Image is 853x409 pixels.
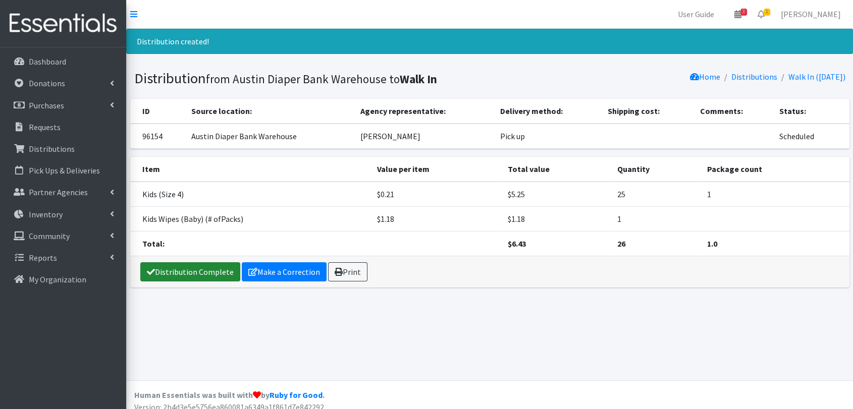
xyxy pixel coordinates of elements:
[126,29,853,54] div: Distribution created!
[4,269,122,289] a: My Organization
[4,51,122,72] a: Dashboard
[694,99,773,124] th: Comments:
[142,239,165,249] strong: Total:
[270,390,323,400] a: Ruby for Good
[140,262,240,281] a: Distribution Complete
[494,124,602,149] td: Pick up
[788,72,845,82] a: Walk In ([DATE])
[773,124,849,149] td: Scheduled
[134,390,325,400] strong: Human Essentials was built with by .
[130,182,371,207] td: Kids (Size 4)
[670,4,722,24] a: User Guide
[502,157,611,182] th: Total value
[354,124,495,149] td: [PERSON_NAME]
[690,72,720,82] a: Home
[773,4,849,24] a: [PERSON_NAME]
[130,157,371,182] th: Item
[328,262,367,281] a: Print
[185,124,354,149] td: Austin Diaper Bank Warehouse
[602,99,694,124] th: Shipping cost:
[29,100,64,110] p: Purchases
[494,99,602,124] th: Delivery method:
[29,165,100,176] p: Pick Ups & Deliveries
[773,99,849,124] th: Status:
[611,206,701,231] td: 1
[611,157,701,182] th: Quantity
[29,56,66,67] p: Dashboard
[371,206,502,231] td: $1.18
[740,9,747,16] span: 3
[242,262,327,281] a: Make a Correction
[29,231,70,241] p: Community
[4,117,122,137] a: Requests
[4,139,122,159] a: Distributions
[502,206,611,231] td: $1.18
[4,7,122,40] img: HumanEssentials
[4,73,122,93] a: Donations
[130,124,185,149] td: 96154
[185,99,354,124] th: Source location:
[502,182,611,207] td: $5.25
[130,206,371,231] td: Kids Wipes (Baby) (# ofPacks)
[707,239,717,249] strong: 1.0
[206,72,437,86] small: from Austin Diaper Bank Warehouse to
[617,239,625,249] strong: 26
[508,239,526,249] strong: $6.43
[29,122,61,132] p: Requests
[29,274,86,284] p: My Organization
[4,160,122,181] a: Pick Ups & Deliveries
[4,248,122,268] a: Reports
[611,182,701,207] td: 25
[371,157,502,182] th: Value per item
[29,187,88,197] p: Partner Agencies
[4,226,122,246] a: Community
[130,99,185,124] th: ID
[750,4,773,24] a: 1
[29,144,75,154] p: Distributions
[134,70,486,87] h1: Distribution
[701,157,849,182] th: Package count
[400,72,437,86] b: Walk In
[4,182,122,202] a: Partner Agencies
[764,9,770,16] span: 1
[4,95,122,115] a: Purchases
[731,72,777,82] a: Distributions
[371,182,502,207] td: $0.21
[354,99,495,124] th: Agency representative:
[29,209,63,219] p: Inventory
[4,204,122,224] a: Inventory
[29,253,57,263] p: Reports
[701,182,849,207] td: 1
[726,4,750,24] a: 3
[29,78,65,88] p: Donations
